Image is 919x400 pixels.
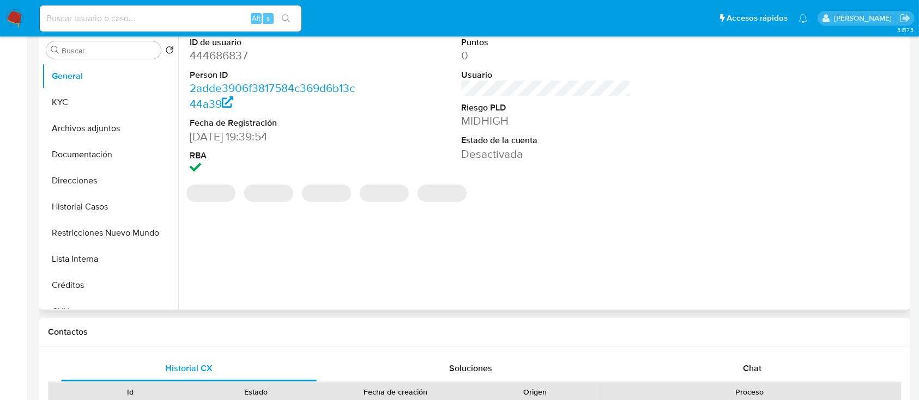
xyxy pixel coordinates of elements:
[42,298,178,324] button: CVU
[165,46,174,58] button: Volver al orden por defecto
[799,14,808,23] a: Notificaciones
[51,46,59,54] button: Buscar
[42,63,178,89] button: General
[42,115,178,141] button: Archivos adjuntos
[461,69,631,81] dt: Usuario
[42,220,178,246] button: Restricciones Nuevo Mundo
[190,129,360,144] dd: [DATE] 19:39:54
[360,184,409,202] span: ‌
[42,141,178,168] button: Documentación
[190,117,360,129] dt: Fecha de Registración
[834,13,896,23] p: marielabelen.cragno@mercadolibre.com
[302,184,351,202] span: ‌
[461,102,631,114] dt: Riesgo PLD
[449,362,492,374] span: Soluciones
[42,89,178,115] button: KYC
[75,386,186,397] div: Id
[190,48,360,63] dd: 444686837
[461,48,631,63] dd: 0
[461,113,631,128] dd: MIDHIGH
[461,36,631,48] dt: Puntos
[42,194,178,220] button: Historial Casos
[190,80,355,111] a: 2adde3906f3817584c369d6b13c44a39
[165,362,213,374] span: Historial CX
[48,327,902,337] h1: Contactos
[190,69,360,81] dt: Person ID
[480,386,590,397] div: Origen
[899,13,911,24] a: Salir
[252,13,261,23] span: Alt
[190,150,360,162] dt: RBA
[244,184,293,202] span: ‌
[327,386,464,397] div: Fecha de creación
[62,46,156,56] input: Buscar
[727,13,788,24] span: Accesos rápidos
[42,168,178,194] button: Direcciones
[418,184,467,202] span: ‌
[461,134,631,146] dt: Estado de la cuenta
[606,386,893,397] div: Proceso
[275,11,297,26] button: search-icon
[42,246,178,272] button: Lista Interna
[186,184,235,202] span: ‌
[743,362,761,374] span: Chat
[190,36,360,48] dt: ID de usuario
[201,386,312,397] div: Estado
[461,146,631,162] dd: Desactivada
[40,11,301,26] input: Buscar usuario o caso...
[267,13,270,23] span: s
[42,272,178,298] button: Créditos
[897,26,914,34] span: 3.157.3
